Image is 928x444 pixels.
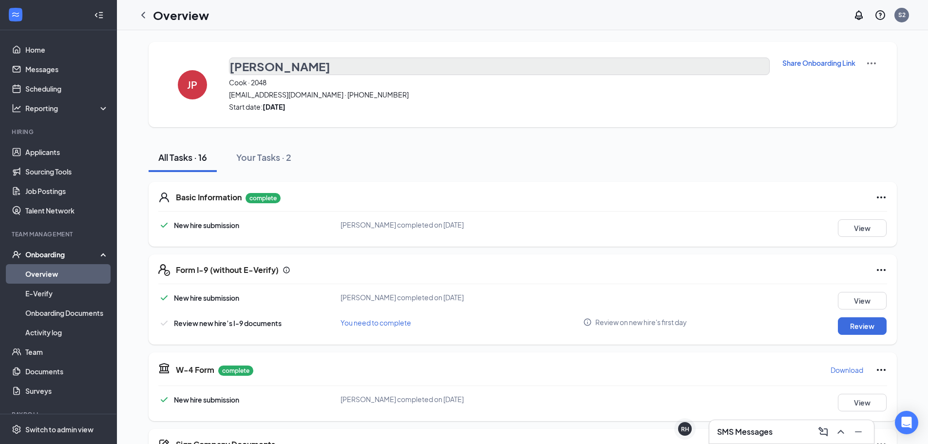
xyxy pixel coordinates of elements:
svg: ChevronLeft [137,9,149,21]
div: RH [681,425,689,433]
svg: QuestionInfo [874,9,886,21]
h5: Form I-9 (without E-Verify) [176,265,279,275]
span: [EMAIL_ADDRESS][DOMAIN_NAME] · [PHONE_NUMBER] [229,90,770,99]
button: ComposeMessage [815,424,831,440]
svg: FormI9EVerifyIcon [158,264,170,276]
span: New hire submission [174,293,239,302]
button: ChevronUp [833,424,849,440]
span: New hire submission [174,395,239,404]
div: Onboarding [25,250,100,259]
svg: Checkmark [158,292,170,304]
svg: User [158,192,170,203]
div: Team Management [12,230,107,238]
div: S2 [898,11,906,19]
span: Cook · 2048 [229,77,770,87]
a: E-Verify [25,284,109,303]
a: Talent Network [25,201,109,220]
p: Share Onboarding Link [782,58,855,68]
span: [PERSON_NAME] completed on [DATE] [341,395,464,404]
button: Share Onboarding Link [782,58,856,68]
svg: Ellipses [875,192,887,203]
h3: [PERSON_NAME] [229,58,330,75]
span: New hire submission [174,221,239,230]
span: Start date: [229,102,770,112]
span: Review new hire’s I-9 documents [174,319,282,328]
h5: Basic Information [176,192,242,203]
svg: Checkmark [158,394,170,405]
svg: TaxGovernmentIcon [158,362,170,374]
p: Download [831,365,863,375]
div: Payroll [12,410,107,419]
h4: JP [187,81,197,88]
h1: Overview [153,7,209,23]
a: Job Postings [25,181,109,201]
svg: Info [583,318,592,327]
svg: Analysis [12,103,21,113]
a: Scheduling [25,79,109,98]
h5: W-4 Form [176,365,214,375]
a: Team [25,342,109,362]
svg: Ellipses [875,264,887,276]
a: Documents [25,362,109,381]
a: Surveys [25,381,109,401]
div: Open Intercom Messenger [895,411,918,434]
h3: SMS Messages [717,426,773,437]
div: All Tasks · 16 [158,151,207,163]
span: Review on new hire's first day [595,317,687,327]
svg: Checkmark [158,317,170,329]
div: Your Tasks · 2 [236,151,291,163]
div: Switch to admin view [25,425,94,434]
img: More Actions [866,58,877,69]
svg: Settings [12,425,21,434]
button: View [838,292,887,309]
p: complete [218,366,253,376]
span: You need to complete [341,318,411,327]
span: [PERSON_NAME] completed on [DATE] [341,293,464,302]
p: complete [246,193,281,203]
svg: Ellipses [875,364,887,376]
svg: UserCheck [12,250,21,259]
svg: ChevronUp [835,426,847,438]
a: Overview [25,264,109,284]
a: Onboarding Documents [25,303,109,323]
a: Applicants [25,142,109,162]
button: Review [838,317,887,335]
span: [PERSON_NAME] completed on [DATE] [341,220,464,229]
strong: [DATE] [263,102,285,111]
a: Home [25,40,109,59]
a: Sourcing Tools [25,162,109,181]
button: View [838,394,887,411]
button: View [838,219,887,237]
svg: Notifications [853,9,865,21]
svg: ComposeMessage [817,426,829,438]
button: [PERSON_NAME] [229,58,770,75]
svg: Collapse [94,10,104,20]
svg: Minimize [852,426,864,438]
button: Minimize [851,424,866,440]
a: Activity log [25,323,109,342]
svg: WorkstreamLogo [11,10,20,19]
button: JP [168,58,217,112]
svg: Checkmark [158,219,170,231]
button: Download [830,362,864,378]
svg: Info [283,266,290,274]
a: Messages [25,59,109,79]
div: Hiring [12,128,107,136]
div: Reporting [25,103,109,113]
